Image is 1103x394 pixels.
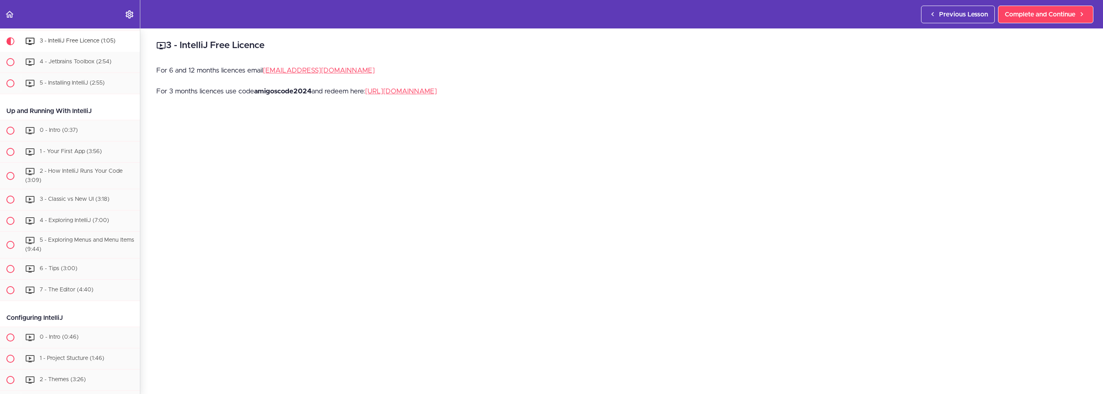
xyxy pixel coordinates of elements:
a: Complete and Continue [998,6,1093,23]
span: 2 - Themes (3:26) [40,377,86,382]
span: 7 - The Editor (4:40) [40,287,93,293]
p: For 3 months licences use code and redeem here: [156,85,1087,97]
strong: amigoscode2024 [254,88,311,95]
span: 4 - Jetbrains Toolbox (2:54) [40,59,111,65]
svg: Back to course curriculum [5,10,14,19]
span: 1 - Project Stucture (1:46) [40,356,104,361]
span: 1 - Your First App (3:56) [40,149,102,154]
a: Previous Lesson [921,6,995,23]
svg: Settings Menu [125,10,134,19]
h2: 3 - IntelliJ Free Licence [156,39,1087,53]
span: 2 - How IntelliJ Runs Your Code (3:09) [25,168,123,183]
p: For 6 and 12 months licences email [156,65,1087,77]
span: 6 - Tips (3:00) [40,266,77,271]
a: [EMAIL_ADDRESS][DOMAIN_NAME] [263,67,375,74]
a: [URL][DOMAIN_NAME] [365,88,437,95]
span: 3 - Classic vs New UI (3:18) [40,197,109,202]
span: Complete and Continue [1005,10,1075,19]
span: 5 - Installing IntelliJ (2:55) [40,80,105,86]
span: 4 - Exploring IntelliJ (7:00) [40,218,109,224]
span: 0 - Intro (0:46) [40,334,79,340]
span: 3 - IntelliJ Free Licence (1:05) [40,38,115,44]
span: 0 - Intro (0:37) [40,127,78,133]
span: 5 - Exploring Menus and Menu Items (9:44) [25,238,134,253]
span: Previous Lesson [939,10,988,19]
